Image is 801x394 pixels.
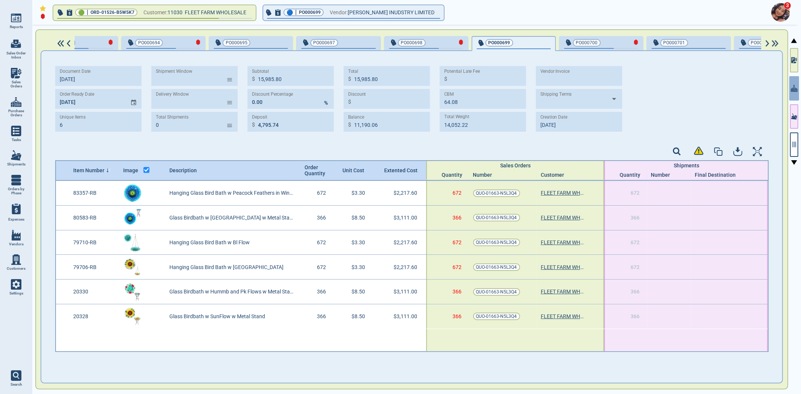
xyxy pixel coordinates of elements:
[351,289,365,295] span: $8.50
[123,307,142,326] img: 20328Img
[342,167,366,173] span: Unit Cost
[169,190,294,196] span: Hanging Glass Bird Bath w Peacock Feathers in Window Box
[476,263,517,271] span: QUO-01663-N5L3Q4
[453,264,462,270] span: 672
[6,80,26,89] span: Sales Orders
[631,313,640,319] span: 366
[41,13,45,20] img: diamond
[123,167,138,173] span: Image
[11,126,21,136] img: menu_icon
[631,215,640,221] span: 366
[56,40,65,47] img: DoubleArrowIcon
[12,138,21,142] span: Tasks
[664,39,685,47] span: PO000701
[7,162,26,167] span: Shipments
[10,25,23,29] span: Reports
[473,239,520,246] a: QUO-01663-N5L3Q4
[348,98,351,106] p: $
[541,190,586,196] a: FLEET FARM WHOLESALE
[376,230,426,255] div: $2,217.60
[53,5,256,20] button: 🟢|ORD-01526-B5W5K7Customer:11030 FLEET FARM WHOLESALE
[489,39,510,47] span: PO000699
[473,172,492,178] span: Number
[317,313,326,319] span: 366
[453,239,462,245] span: 672
[226,39,247,47] span: PO000695
[401,39,423,47] span: PO000698
[60,69,91,74] label: Document Date
[444,75,447,83] p: $
[169,167,197,173] span: Description
[11,150,21,161] img: menu_icon
[351,215,365,221] span: $8.50
[143,8,167,17] span: Customer:
[91,9,134,16] span: ORD-01526-B5W5K7
[196,39,201,45] img: LateIcon
[771,3,790,22] img: Avatar
[65,40,72,47] img: ArrowIcon
[109,39,113,45] img: LateIcon
[476,288,517,296] span: QUO-01663-N5L3Q4
[631,190,640,196] span: 672
[541,239,586,245] a: FLEET FARM WHOLESALE
[317,215,326,221] span: 366
[287,10,293,15] span: 🔵
[651,172,670,178] span: Number
[541,215,586,221] a: FLEET FARM WHOLESALE
[540,92,572,97] label: Shipping Terms
[348,114,364,120] label: Balance
[453,215,462,221] span: 366
[87,9,88,16] span: |
[123,283,142,301] img: 20330Img
[453,190,462,196] span: 672
[473,263,520,271] a: QUO-01663-N5L3Q4
[11,279,21,290] img: menu_icon
[330,8,348,17] span: Vendor:
[252,69,269,74] label: Subtotal
[8,217,24,222] span: Expenses
[127,92,142,105] button: Choose date, selected date is Nov 15, 2025
[376,255,426,279] div: $2,217.60
[252,92,293,97] label: Discount Percentage
[169,289,294,295] span: Glass Birdbath w Hummb and Pk Flows w Metal Stand
[634,39,638,45] img: LateIcon
[169,264,284,270] span: Hanging Glass Bird Bath w [GEOGRAPHIC_DATA]
[384,167,416,173] span: Extented Cost
[541,289,586,295] a: FLEET FARM WHOLESALE
[167,8,185,17] span: 11030
[69,280,119,304] div: 20330
[444,114,469,120] label: Total Weight
[123,258,142,277] img: 79706-RBImg
[348,69,358,74] label: Total
[695,172,736,178] span: Final Destination
[348,8,434,17] span: [PERSON_NAME] INUDSTRY LIMITED
[317,239,326,245] span: 672
[348,92,366,97] label: Discount
[348,121,351,129] p: $
[123,208,142,227] img: 80583-RBImg
[476,189,517,197] span: QUO-01663-N5L3Q4
[11,175,21,185] img: menu_icon
[140,329,183,335] span: Total Customers: 1
[9,291,23,296] span: Settings
[541,264,586,270] a: FLEET FARM WHOLESALE
[476,214,517,221] span: QUO-01663-N5L3Q4
[473,288,520,296] a: QUO-01663-N5L3Q4
[751,39,773,47] span: PO000702
[169,215,294,221] span: Glass Birdbath w [GEOGRAPHIC_DATA] w Metal Stand
[376,181,426,205] div: $2,217.60
[541,172,564,178] span: Customer
[631,264,640,270] span: 672
[252,114,267,120] label: Deposit
[11,382,22,387] span: Search
[348,75,351,83] p: $
[314,39,335,47] span: PO000697
[540,69,570,74] label: Vendor Invoice
[473,214,520,221] a: QUO-01663-N5L3Q4
[138,39,160,47] span: PO000694
[263,5,444,20] button: 🔵|PO000699Vendor:[PERSON_NAME] INUDSTRY LIMITED
[69,230,119,255] div: 79710-RB
[476,313,517,320] span: QUO-01663-N5L3Q4
[156,69,192,74] label: Shipment Window
[11,13,21,23] img: menu_icon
